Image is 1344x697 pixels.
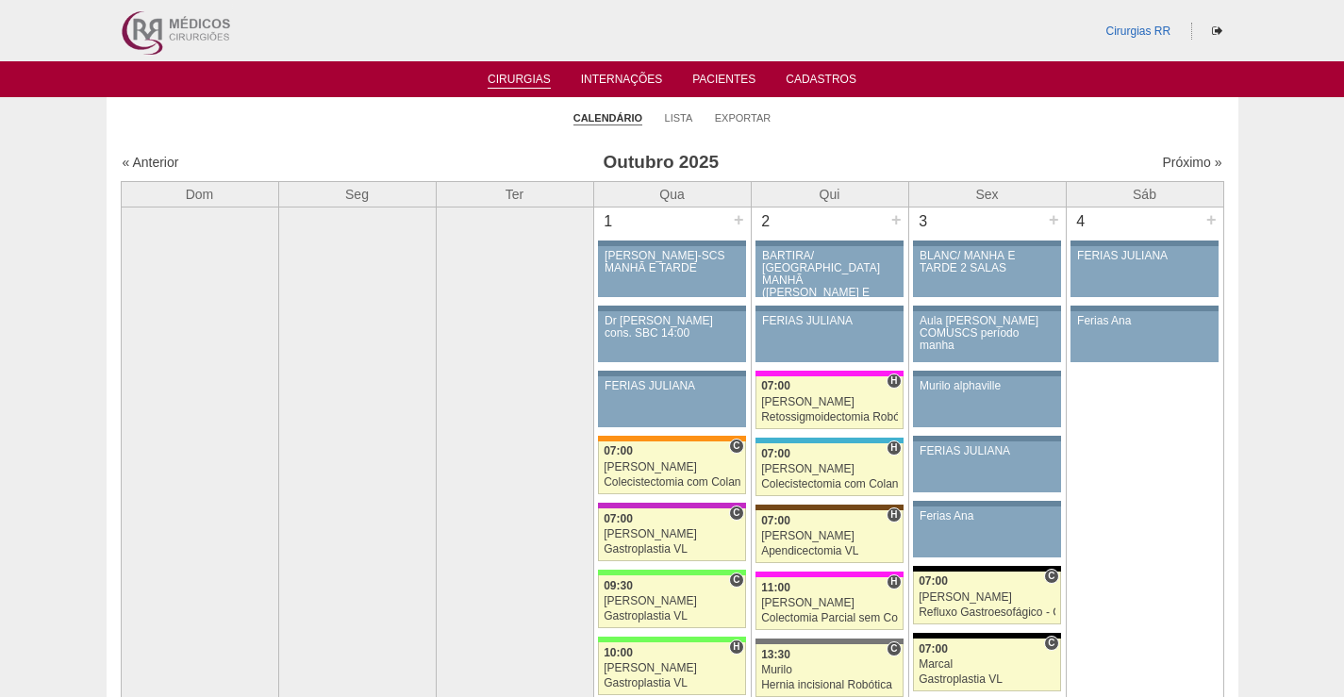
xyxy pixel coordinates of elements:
[761,612,898,624] div: Colectomia Parcial sem Colostomia VL
[755,246,903,297] a: BARTIRA/ [GEOGRAPHIC_DATA] MANHÃ ([PERSON_NAME] E ANA)/ SANTA JOANA -TARDE
[887,373,901,389] span: Hospital
[598,575,745,628] a: C 09:30 [PERSON_NAME] Gastroplastia VL
[913,501,1060,506] div: Key: Aviso
[913,371,1060,376] div: Key: Aviso
[1067,207,1096,236] div: 4
[761,463,898,475] div: [PERSON_NAME]
[920,510,1054,523] div: Ferias Ana
[436,181,593,207] th: Ter
[761,664,898,676] div: Murilo
[920,250,1054,274] div: BLANC/ MANHÃ E TARDE 2 SALAS
[729,439,743,454] span: Consultório
[605,250,739,274] div: [PERSON_NAME]-SCS MANHÃ E TARDE
[761,581,790,594] span: 11:00
[598,503,745,508] div: Key: Maria Braido
[1077,315,1212,327] div: Ferias Ana
[692,73,755,91] a: Pacientes
[598,311,745,362] a: Dr [PERSON_NAME] cons. SBC 14:00
[598,371,745,376] div: Key: Aviso
[761,530,898,542] div: [PERSON_NAME]
[604,528,740,540] div: [PERSON_NAME]
[755,644,903,697] a: C 13:30 Murilo Hernia incisional Robótica
[786,73,856,91] a: Cadastros
[386,149,936,176] h3: Outubro 2025
[888,207,904,232] div: +
[1203,207,1220,232] div: +
[919,642,948,656] span: 07:00
[761,379,790,392] span: 07:00
[755,505,903,510] div: Key: Santa Joana
[1044,636,1058,651] span: Consultório
[755,572,903,577] div: Key: Pro Matre
[761,648,790,661] span: 13:30
[887,507,901,523] span: Hospital
[604,476,740,489] div: Colecistectomia com Colangiografia VL
[1046,207,1062,232] div: +
[604,677,740,689] div: Gastroplastia VL
[755,510,903,563] a: H 07:00 [PERSON_NAME] Apendicectomia VL
[1212,25,1222,37] i: Sair
[715,111,772,124] a: Exportar
[920,380,1054,392] div: Murilo alphaville
[761,514,790,527] span: 07:00
[598,241,745,246] div: Key: Aviso
[729,573,743,588] span: Consultório
[598,441,745,494] a: C 07:00 [PERSON_NAME] Colecistectomia com Colangiografia VL
[913,311,1060,362] a: Aula [PERSON_NAME] COMUSCS período manha
[605,315,739,340] div: Dr [PERSON_NAME] cons. SBC 14:00
[919,673,1055,686] div: Gastroplastia VL
[1070,306,1218,311] div: Key: Aviso
[762,315,897,327] div: FERIAS JULIANA
[598,637,745,642] div: Key: Brasil
[1077,250,1212,262] div: FERIAS JULIANA
[604,543,740,556] div: Gastroplastia VL
[920,315,1054,353] div: Aula [PERSON_NAME] COMUSCS período manha
[751,181,908,207] th: Qui
[598,246,745,297] a: [PERSON_NAME]-SCS MANHÃ E TARDE
[1070,311,1218,362] a: Ferias Ana
[919,658,1055,671] div: Marcal
[598,508,745,561] a: C 07:00 [PERSON_NAME] Gastroplastia VL
[729,639,743,655] span: Hospital
[887,641,901,656] span: Consultório
[761,396,898,408] div: [PERSON_NAME]
[913,306,1060,311] div: Key: Aviso
[913,639,1060,691] a: C 07:00 Marcal Gastroplastia VL
[755,306,903,311] div: Key: Aviso
[762,250,897,324] div: BARTIRA/ [GEOGRAPHIC_DATA] MANHÃ ([PERSON_NAME] E ANA)/ SANTA JOANA -TARDE
[604,646,633,659] span: 10:00
[909,207,938,236] div: 3
[755,311,903,362] a: FERIAS JULIANA
[913,566,1060,572] div: Key: Blanc
[755,577,903,630] a: H 11:00 [PERSON_NAME] Colectomia Parcial sem Colostomia VL
[1066,181,1223,207] th: Sáb
[598,642,745,695] a: H 10:00 [PERSON_NAME] Gastroplastia VL
[604,461,740,473] div: [PERSON_NAME]
[755,639,903,644] div: Key: Santa Catarina
[908,181,1066,207] th: Sex
[761,411,898,423] div: Retossigmoidectomia Robótica
[594,207,623,236] div: 1
[1070,246,1218,297] a: FERIAS JULIANA
[604,444,633,457] span: 07:00
[1162,155,1221,170] a: Próximo »
[761,545,898,557] div: Apendicectomia VL
[761,679,898,691] div: Hernia incisional Robótica
[887,440,901,456] span: Hospital
[605,380,739,392] div: FERIAS JULIANA
[598,376,745,427] a: FERIAS JULIANA
[919,574,948,588] span: 07:00
[913,572,1060,624] a: C 07:00 [PERSON_NAME] Refluxo Gastroesofágico - Cirurgia VL
[913,441,1060,492] a: FERIAS JULIANA
[913,241,1060,246] div: Key: Aviso
[593,181,751,207] th: Qua
[598,436,745,441] div: Key: São Luiz - SCS
[1070,241,1218,246] div: Key: Aviso
[604,579,633,592] span: 09:30
[1044,569,1058,584] span: Consultório
[913,506,1060,557] a: Ferias Ana
[598,306,745,311] div: Key: Aviso
[581,73,663,91] a: Internações
[755,443,903,496] a: H 07:00 [PERSON_NAME] Colecistectomia com Colangiografia VL
[604,595,740,607] div: [PERSON_NAME]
